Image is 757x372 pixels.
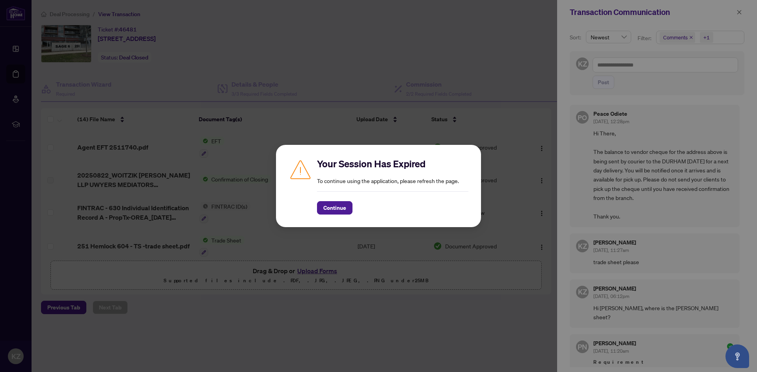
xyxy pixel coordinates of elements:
[317,157,468,170] h2: Your Session Has Expired
[317,201,352,215] button: Continue
[323,202,346,214] span: Continue
[725,344,749,368] button: Open asap
[289,157,312,181] img: Caution icon
[317,157,468,215] div: To continue using the application, please refresh the page.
